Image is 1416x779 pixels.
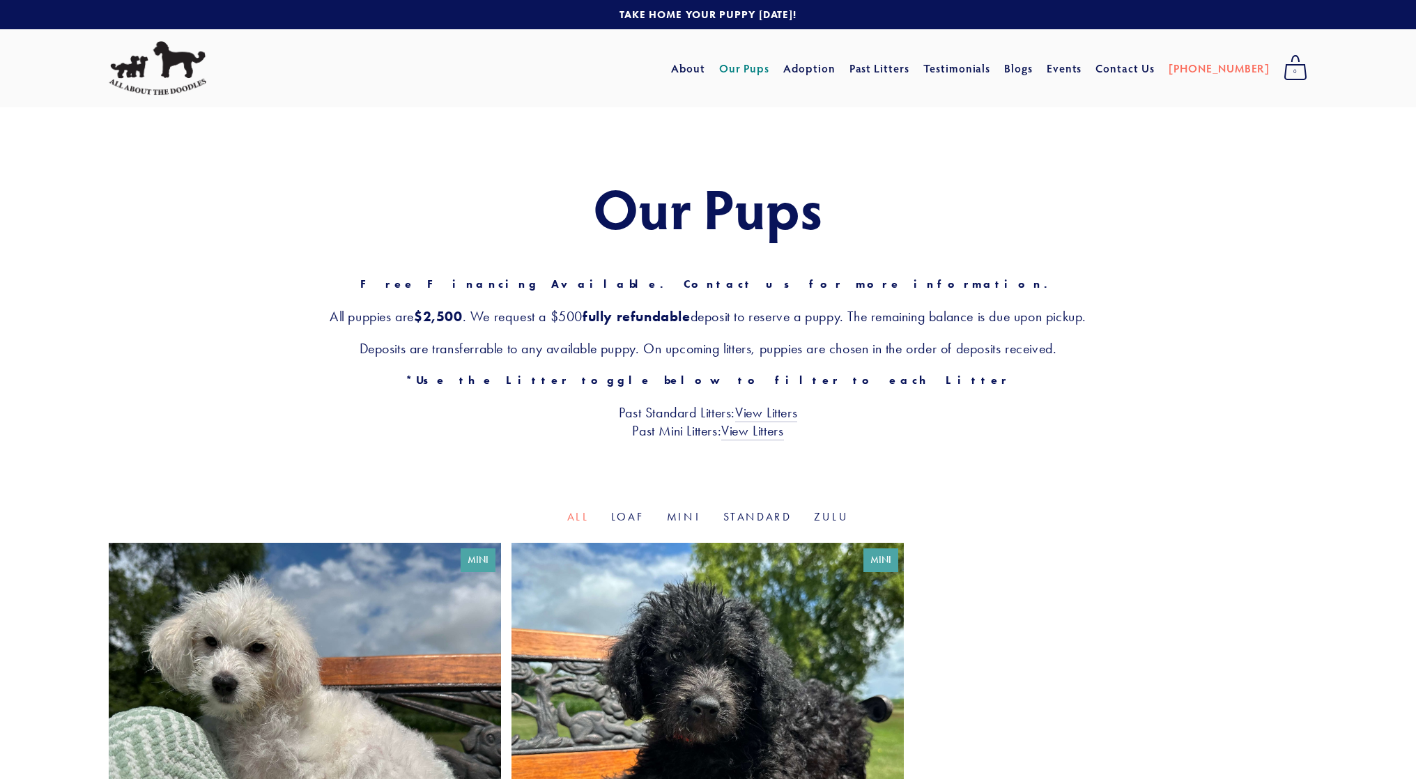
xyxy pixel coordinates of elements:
h3: All puppies are . We request a $500 deposit to reserve a puppy. The remaining balance is due upon... [109,307,1307,325]
a: Loaf [611,510,645,523]
h3: Deposits are transferrable to any available puppy. On upcoming litters, puppies are chosen in the... [109,339,1307,357]
a: Zulu [814,510,849,523]
a: View Litters [735,404,797,422]
strong: $2,500 [414,308,463,325]
span: 0 [1284,63,1307,81]
a: View Litters [721,422,783,440]
a: About [671,56,705,81]
a: Contact Us [1095,56,1155,81]
h3: Past Standard Litters: Past Mini Litters: [109,403,1307,440]
a: [PHONE_NUMBER] [1169,56,1270,81]
a: Mini [667,510,701,523]
a: Testimonials [923,56,991,81]
a: All [567,510,589,523]
a: Standard [723,510,792,523]
a: 0 items in cart [1277,51,1314,86]
a: Blogs [1004,56,1033,81]
strong: *Use the Litter toggle below to filter to each Litter [406,373,1010,387]
h1: Our Pups [109,177,1307,238]
a: Adoption [783,56,836,81]
strong: Free Financing Available. Contact us for more information. [360,277,1056,291]
img: All About The Doodles [109,41,206,95]
a: Our Pups [719,56,770,81]
a: Past Litters [849,61,910,75]
a: Events [1047,56,1082,81]
strong: fully refundable [583,308,691,325]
